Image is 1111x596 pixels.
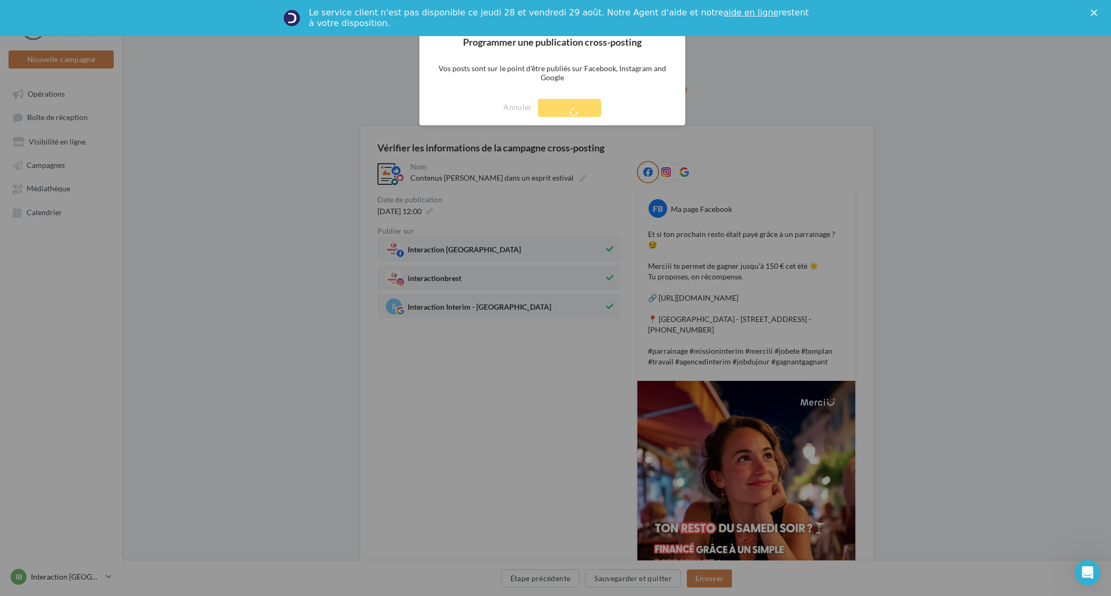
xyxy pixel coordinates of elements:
p: Vos posts sont sur le point d'être publiés sur Facebook, Instagram and Google [419,55,685,90]
button: Programmer [538,99,601,117]
div: Le service client n'est pas disponible ce jeudi 28 et vendredi 29 août. Notre Agent d'aide et not... [309,7,811,29]
img: Profile image for Service-Client [283,10,300,27]
h2: Programmer une publication cross-posting [419,29,685,55]
button: Annuler [503,99,532,116]
a: aide en ligne [723,7,778,18]
div: Fermer [1091,10,1101,16]
iframe: Intercom live chat [1075,560,1100,585]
